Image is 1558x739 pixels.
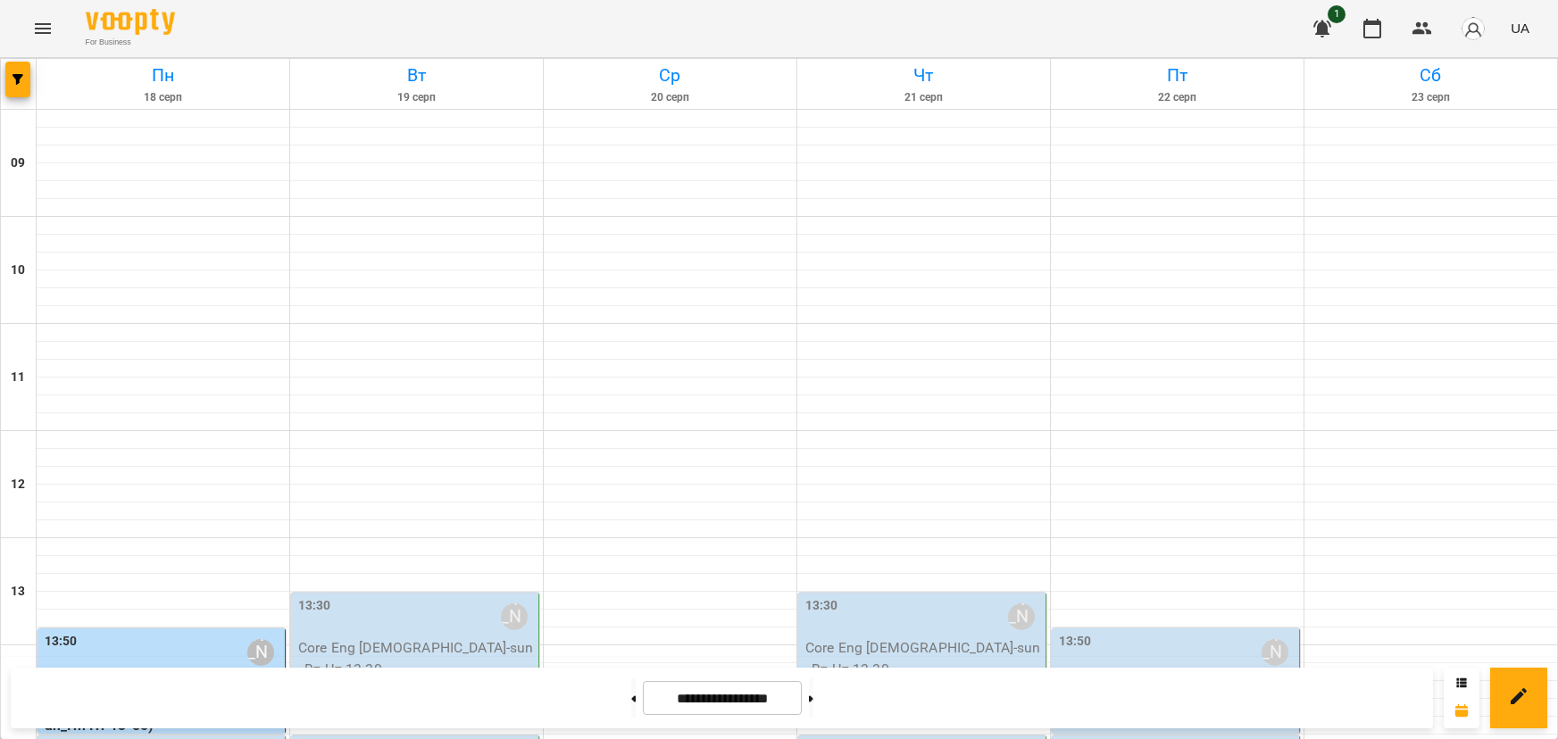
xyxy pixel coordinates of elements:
[293,89,540,106] h6: 19 серп
[21,7,64,50] button: Menu
[1059,632,1092,652] label: 13:50
[805,596,838,616] label: 13:30
[11,154,25,173] h6: 09
[45,632,78,652] label: 13:50
[39,62,287,89] h6: Пн
[1054,62,1301,89] h6: Пт
[546,62,794,89] h6: Ср
[39,89,287,106] h6: 18 серп
[546,89,794,106] h6: 20 серп
[1511,19,1529,37] span: UA
[86,37,175,48] span: For Business
[1054,89,1301,106] h6: 22 серп
[800,89,1047,106] h6: 21 серп
[800,62,1047,89] h6: Чт
[1461,16,1486,41] img: avatar_s.png
[1307,62,1554,89] h6: Сб
[293,62,540,89] h6: Вт
[298,596,331,616] label: 13:30
[86,9,175,35] img: Voopty Logo
[805,637,1042,679] p: Core Eng [DEMOGRAPHIC_DATA] - sun_Вт Чт 13-30
[1328,5,1346,23] span: 1
[247,639,274,666] div: Котлярова Юлія Борисівна
[11,475,25,494] h6: 12
[11,368,25,387] h6: 11
[1262,639,1288,666] div: Котлярова Юлія Борисівна
[11,582,25,602] h6: 13
[11,261,25,280] h6: 10
[1008,603,1035,630] div: Котлярова Юлія Борисівна
[501,603,528,630] div: Котлярова Юлія Борисівна
[298,637,535,679] p: Core Eng [DEMOGRAPHIC_DATA] - sun_Вт Чт 13-30
[1307,89,1554,106] h6: 23 серп
[1504,12,1537,45] button: UA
